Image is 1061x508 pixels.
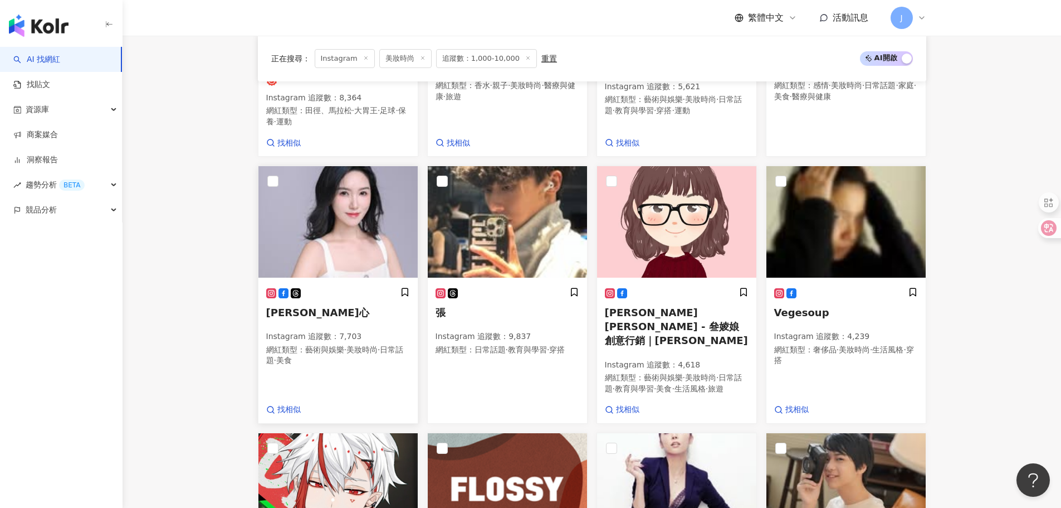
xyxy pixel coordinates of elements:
[436,81,575,101] span: 醫療與健康
[708,384,723,393] span: 旅遊
[475,81,490,90] span: 香水
[26,197,57,222] span: 競品分析
[685,373,716,382] span: 美妝時尚
[605,404,639,415] a: 找相似
[276,356,292,365] span: 美食
[258,166,418,424] a: KOL Avatar[PERSON_NAME]心Instagram 追蹤數：7,703網紅類型：藝術與娛樂·美妝時尚·日常話題·美食找相似
[872,345,903,354] span: 生活風格
[258,166,418,278] img: KOL Avatar
[436,345,579,356] p: 網紅類型 ：
[716,373,718,382] span: ·
[605,138,639,149] a: 找相似
[672,106,674,115] span: ·
[395,106,398,115] span: ·
[605,94,749,116] p: 網紅類型 ：
[549,345,565,354] span: 穿搭
[644,373,683,382] span: 藝術與娛樂
[277,404,301,415] span: 找相似
[266,93,410,104] p: Instagram 追蹤數 ： 8,364
[446,92,461,101] span: 旅遊
[266,404,301,415] a: 找相似
[774,92,790,101] span: 美食
[656,106,672,115] span: 穿搭
[508,81,510,90] span: ·
[605,372,749,394] p: 網紅類型 ：
[605,373,742,393] span: 日常話題
[378,106,380,115] span: ·
[547,345,549,354] span: ·
[266,138,301,149] a: 找相似
[831,81,862,90] span: 美妝時尚
[436,307,446,318] span: 張
[706,384,708,393] span: ·
[616,138,639,149] span: 找相似
[615,384,654,393] span: 教育與學習
[9,14,69,37] img: logo
[870,345,872,354] span: ·
[13,154,58,166] a: 洞察報告
[266,106,406,126] span: 保養
[774,80,918,102] p: 網紅類型 ：
[541,81,544,90] span: ·
[315,49,375,68] span: Instagram
[785,404,809,415] span: 找相似
[26,172,85,197] span: 趨勢分析
[266,331,410,342] p: Instagram 追蹤數 ： 7,703
[839,345,870,354] span: 美妝時尚
[766,166,926,278] img: KOL Avatar
[613,106,615,115] span: ·
[813,81,829,90] span: 感情
[1016,463,1050,497] iframe: Help Scout Beacon - Open
[654,384,656,393] span: ·
[683,373,685,382] span: ·
[674,106,690,115] span: 運動
[508,345,547,354] span: 教育與學習
[443,92,446,101] span: ·
[26,97,49,122] span: 資源庫
[748,12,784,24] span: 繁體中文
[613,384,615,393] span: ·
[833,12,868,23] span: 活動訊息
[597,166,756,278] img: KOL Avatar
[13,79,50,90] a: 找貼文
[914,81,916,90] span: ·
[510,81,541,90] span: 美妝時尚
[605,360,749,371] p: Instagram 追蹤數 ： 4,618
[541,54,557,63] div: 重置
[13,54,60,65] a: searchAI 找網紅
[266,105,410,127] p: 網紅類型 ：
[276,117,292,126] span: 運動
[685,95,716,104] span: 美妝時尚
[813,345,837,354] span: 奢侈品
[656,384,672,393] span: 美食
[829,81,831,90] span: ·
[864,81,896,90] span: 日常話題
[716,95,718,104] span: ·
[380,106,395,115] span: 足球
[475,345,506,354] span: 日常話題
[774,404,809,415] a: 找相似
[427,166,588,424] a: KOL Avatar張Instagram 追蹤數：9,837網紅類型：日常話題·教育與學習·穿搭
[271,54,310,63] span: 正在搜尋 ：
[596,166,757,424] a: KOL Avatar[PERSON_NAME] [PERSON_NAME] - 叄婈娘創意行銷｜[PERSON_NAME]Instagram 追蹤數：4,618網紅類型：藝術與娛樂·美妝時尚·日...
[490,81,492,90] span: ·
[898,81,914,90] span: 家庭
[605,307,748,346] span: [PERSON_NAME] [PERSON_NAME] - 叄婈娘創意行銷｜[PERSON_NAME]
[447,138,470,149] span: 找相似
[605,81,749,93] p: Instagram 追蹤數 ： 5,621
[274,356,276,365] span: ·
[672,384,674,393] span: ·
[436,49,537,68] span: 追蹤數：1,000-10,000
[436,80,579,102] p: 網紅類型 ：
[354,106,378,115] span: 大胃王
[59,180,85,191] div: BETA
[305,345,344,354] span: 藝術與娛樂
[792,92,831,101] span: 醫療與健康
[903,345,906,354] span: ·
[13,181,21,189] span: rise
[766,166,926,424] a: KOL AvatarVegesoupInstagram 追蹤數：4,239網紅類型：奢侈品·美妝時尚·生活風格·穿搭找相似
[274,117,276,126] span: ·
[277,138,301,149] span: 找相似
[654,106,656,115] span: ·
[13,129,58,141] a: 商案媒合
